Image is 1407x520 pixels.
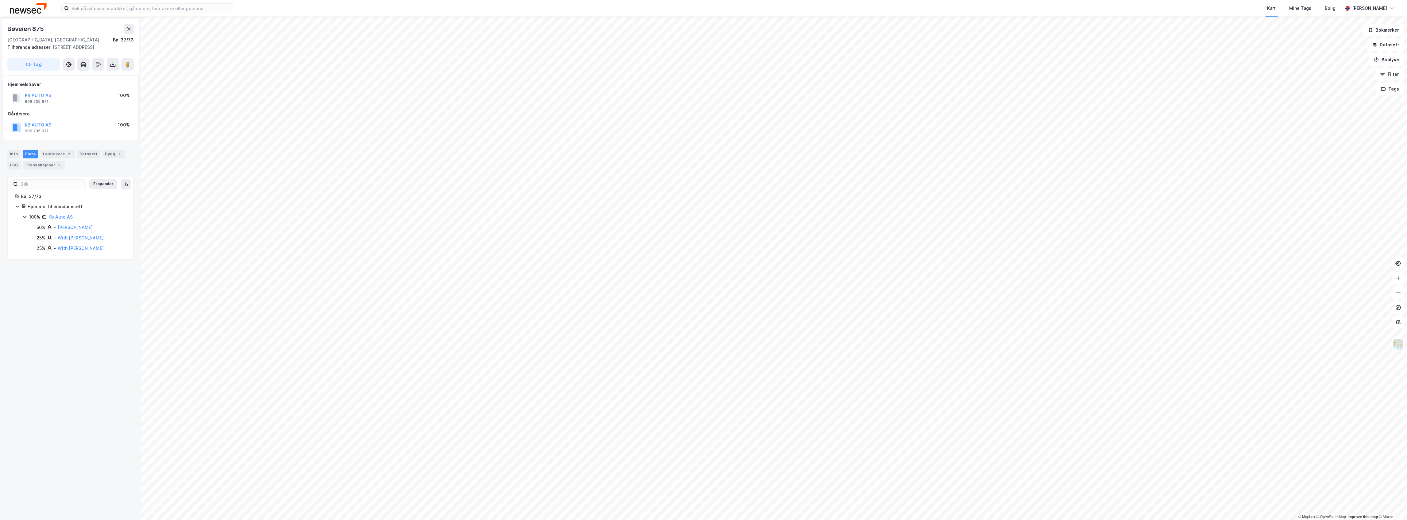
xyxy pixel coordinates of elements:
button: Tags [1376,83,1405,95]
div: 2 [66,151,72,157]
div: 25% [37,234,45,242]
div: Gårdeiere [8,110,133,118]
div: 996 235 971 [25,99,48,104]
div: - [54,245,56,252]
a: OpenStreetMap [1316,515,1346,519]
div: Eiere [23,150,38,158]
img: newsec-logo.f6e21ccffca1b3a03d2d.png [10,3,47,14]
div: 5 [56,162,63,168]
div: Kart [1267,5,1276,12]
button: Filter [1375,68,1405,80]
a: [PERSON_NAME] [58,225,93,230]
div: 100% [118,121,130,129]
button: Datasett [1367,39,1405,51]
div: [PERSON_NAME] [1352,5,1387,12]
div: Hjemmel til eiendomsrett [28,203,126,210]
iframe: Chat Widget [1376,491,1407,520]
div: Transaksjoner [23,161,65,169]
div: 50% [37,224,45,231]
button: Ekspander [89,179,117,189]
div: 100% [118,92,130,99]
div: Mine Tags [1289,5,1312,12]
a: Improve this map [1348,515,1378,519]
button: Bokmerker [1363,24,1405,36]
div: Bygg [102,150,125,158]
input: Søk på adresse, matrikkel, gårdeiere, leietakere eller personer [69,4,233,13]
span: Tilhørende adresser: [7,45,53,50]
div: Bøveien 875 [7,24,45,34]
div: - [54,224,56,231]
div: 996 235 971 [25,129,48,134]
div: 100% [29,213,40,221]
a: Kb Auto AS [48,214,73,219]
div: Kontrollprogram for chat [1376,491,1407,520]
div: [GEOGRAPHIC_DATA], [GEOGRAPHIC_DATA] [7,36,99,44]
div: Leietakere [40,150,75,158]
div: ESG [7,161,21,169]
a: With [PERSON_NAME] [58,235,104,240]
div: 25% [37,245,45,252]
div: Bø, 37/73 [113,36,134,44]
div: Info [7,150,20,158]
div: - [54,234,56,242]
div: Bø, 37/73 [21,193,126,200]
div: Bolig [1325,5,1336,12]
div: 1 [117,151,123,157]
div: Datasett [77,150,100,158]
a: Mapbox [1298,515,1315,519]
a: With [PERSON_NAME] [58,246,104,251]
button: Analyse [1369,53,1405,66]
img: Z [1393,339,1404,350]
div: [STREET_ADDRESS] [7,44,129,51]
button: Tag [7,58,60,71]
div: Hjemmelshaver [8,81,133,88]
input: Søk [18,180,85,189]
